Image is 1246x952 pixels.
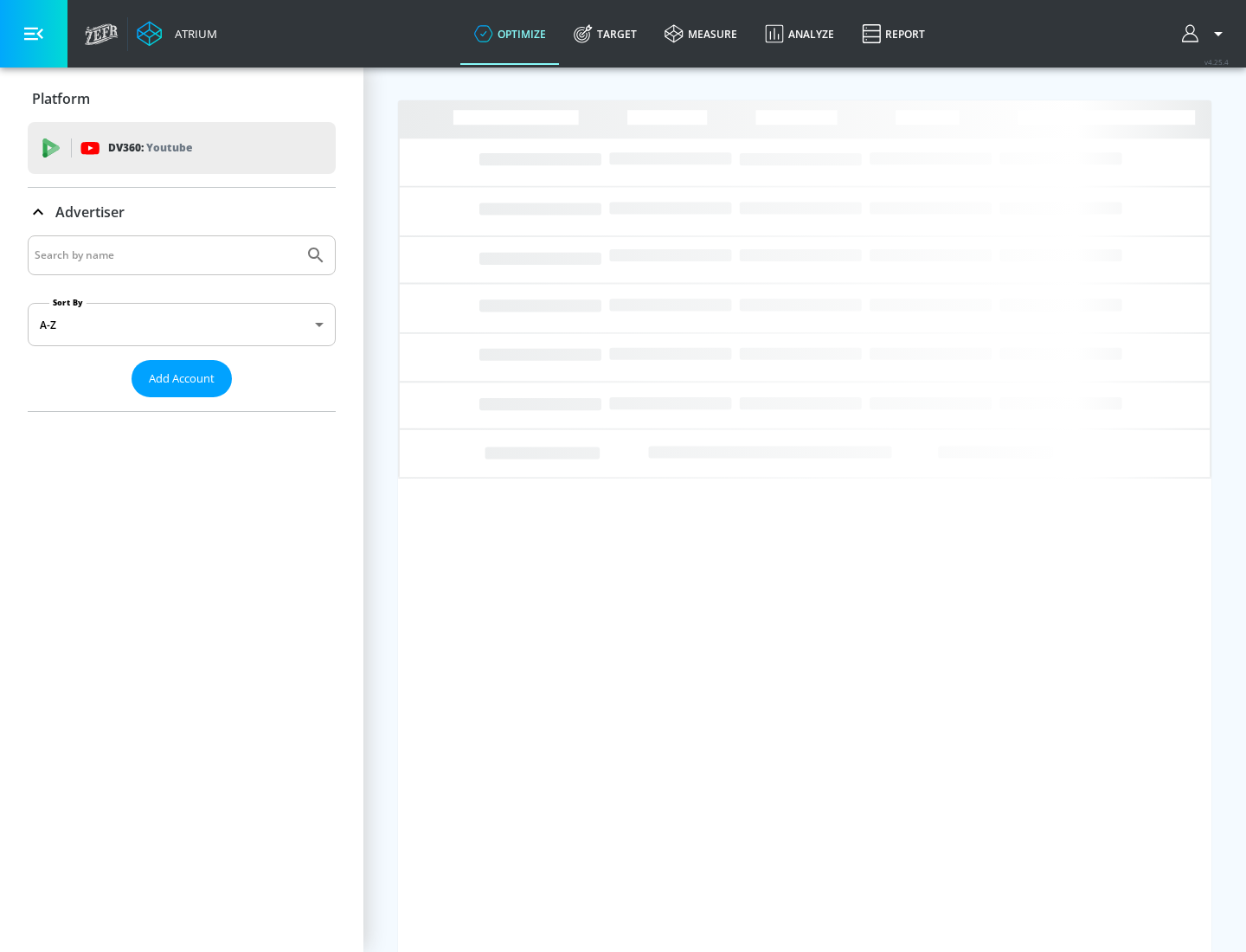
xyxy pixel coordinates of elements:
div: Advertiser [28,235,336,411]
p: Youtube [146,138,192,157]
input: Search by name [35,244,297,267]
div: Advertiser [28,188,336,236]
span: Add Account [149,369,215,389]
a: Target [560,3,651,65]
p: DV360: [108,138,192,158]
div: Atrium [168,26,217,42]
a: Atrium [137,21,217,47]
a: optimize [460,3,560,65]
a: Report [848,3,939,65]
p: Advertiser [55,203,125,222]
button: Add Account [132,360,232,397]
nav: list of Advertiser [28,397,336,411]
div: Platform [28,74,336,123]
p: Platform [32,89,90,108]
span: v 4.25.4 [1204,57,1229,67]
div: DV360: Youtube [28,122,336,174]
a: Analyze [751,3,848,65]
label: Sort By [49,297,87,308]
a: measure [651,3,751,65]
div: A-Z [28,303,336,346]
